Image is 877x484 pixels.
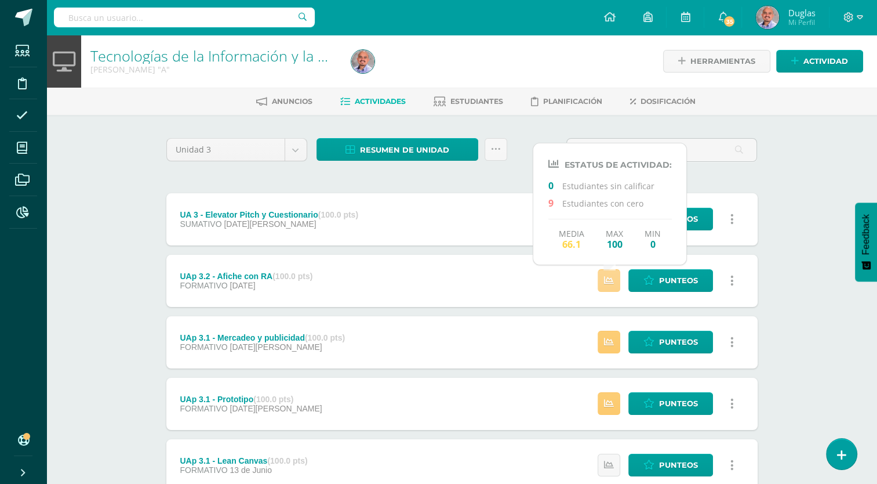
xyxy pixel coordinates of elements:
[659,270,698,291] span: Punteos
[531,92,602,111] a: Planificación
[548,179,562,191] span: 0
[630,92,696,111] a: Dosificación
[645,229,661,250] div: Min
[659,454,698,476] span: Punteos
[659,331,698,353] span: Punteos
[180,456,307,465] div: UAp 3.1 - Lean Canvas
[180,219,221,229] span: SUMATIVO
[230,281,255,290] span: [DATE]
[450,97,503,106] span: Estudiantes
[659,393,698,414] span: Punteos
[180,210,358,219] div: UA 3 - Elevator Pitch y Cuestionario
[305,333,345,342] strong: (100.0 pts)
[606,229,623,250] div: Max
[180,272,312,281] div: UAp 3.2 - Afiche con RA
[340,92,406,111] a: Actividades
[267,456,307,465] strong: (100.0 pts)
[559,229,584,250] div: Media
[256,92,312,111] a: Anuncios
[224,219,316,229] span: [DATE][PERSON_NAME]
[548,179,672,192] p: Estudiantes sin calificar
[316,138,478,161] a: Resumen de unidad
[788,17,815,27] span: Mi Perfil
[855,203,877,281] button: Feedback - Mostrar encuesta
[659,208,698,230] span: Punteos
[559,239,584,250] span: 66.1
[360,139,449,161] span: Resumen de unidad
[788,7,815,19] span: Duglas
[641,97,696,106] span: Dosificación
[180,281,227,290] span: FORMATIVO
[318,210,358,219] strong: (100.0 pts)
[548,197,562,208] span: 9
[90,46,412,66] a: Tecnologías de la Información y la Comunicación
[776,50,863,73] a: Actividad
[90,64,337,75] div: Quinto Bachillerato 'A'
[90,48,337,64] h1: Tecnologías de la Información y la Comunicación
[756,6,779,29] img: 303f0dfdc36eeea024f29b2ae9d0f183.png
[663,50,770,73] a: Herramientas
[180,395,322,404] div: UAp 3.1 - Prototipo
[628,269,713,292] a: Punteos
[180,404,227,413] span: FORMATIVO
[567,139,756,161] input: Busca la actividad aquí...
[628,454,713,476] a: Punteos
[253,395,293,404] strong: (100.0 pts)
[167,139,307,161] a: Unidad 3
[176,139,276,161] span: Unidad 3
[272,97,312,106] span: Anuncios
[272,272,312,281] strong: (100.0 pts)
[230,465,271,475] span: 13 de Junio
[351,50,374,73] img: 303f0dfdc36eeea024f29b2ae9d0f183.png
[548,197,672,209] p: Estudiantes con cero
[690,50,755,72] span: Herramientas
[543,97,602,106] span: Planificación
[230,342,322,352] span: [DATE][PERSON_NAME]
[230,404,322,413] span: [DATE][PERSON_NAME]
[628,392,713,415] a: Punteos
[180,342,227,352] span: FORMATIVO
[548,158,672,170] h4: Estatus de Actividad:
[434,92,503,111] a: Estudiantes
[180,465,227,475] span: FORMATIVO
[54,8,315,27] input: Busca un usuario...
[628,331,713,353] a: Punteos
[645,239,661,250] span: 0
[861,214,871,255] span: Feedback
[180,333,345,342] div: UAp 3.1 - Mercadeo y publicidad
[355,97,406,106] span: Actividades
[723,15,736,28] span: 35
[606,239,623,250] span: 100
[803,50,848,72] span: Actividad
